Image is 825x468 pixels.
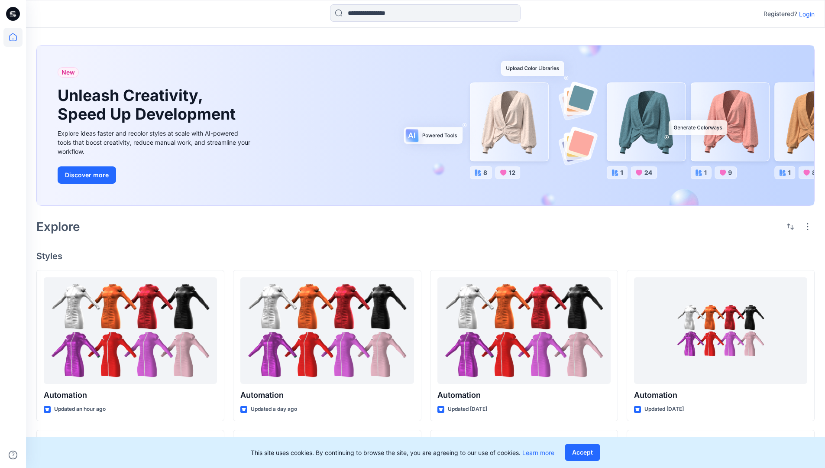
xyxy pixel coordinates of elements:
[437,277,611,384] a: Automation
[522,449,554,456] a: Learn more
[251,405,297,414] p: Updated a day ago
[240,277,414,384] a: Automation
[58,86,239,123] h1: Unleash Creativity, Speed Up Development
[36,220,80,234] h2: Explore
[58,129,252,156] div: Explore ideas faster and recolor styles at scale with AI-powered tools that boost creativity, red...
[58,166,252,184] a: Discover more
[437,389,611,401] p: Automation
[764,9,797,19] p: Registered?
[644,405,684,414] p: Updated [DATE]
[634,389,807,401] p: Automation
[634,277,807,384] a: Automation
[44,277,217,384] a: Automation
[565,444,600,461] button: Accept
[251,448,554,457] p: This site uses cookies. By continuing to browse the site, you are agreeing to our use of cookies.
[799,10,815,19] p: Login
[448,405,487,414] p: Updated [DATE]
[61,67,75,78] span: New
[36,251,815,261] h4: Styles
[240,389,414,401] p: Automation
[58,166,116,184] button: Discover more
[44,389,217,401] p: Automation
[54,405,106,414] p: Updated an hour ago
